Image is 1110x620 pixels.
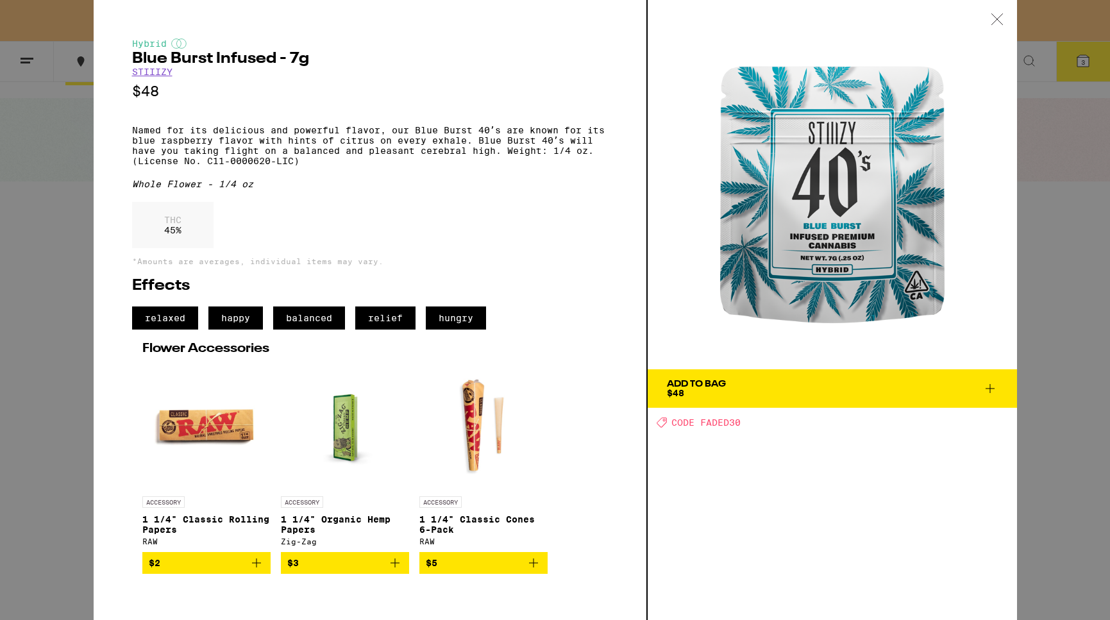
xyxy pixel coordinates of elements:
[142,496,185,508] p: ACCESSORY
[671,417,741,428] span: CODE FADED30
[132,179,608,189] div: Whole Flower - 1/4 oz
[171,38,187,49] img: hybridColor.svg
[419,514,548,535] p: 1 1/4" Classic Cones 6-Pack
[281,362,409,490] img: Zig-Zag - 1 1/4" Organic Hemp Papers
[142,342,598,355] h2: Flower Accessories
[142,362,271,552] a: Open page for 1 1/4" Classic Rolling Papers from RAW
[281,537,409,546] div: Zig-Zag
[142,537,271,546] div: RAW
[132,202,214,248] div: 45 %
[132,125,608,166] p: Named for its delicious and powerful flavor, our Blue Burst 40ʼs are known for its blue raspberry...
[281,552,409,574] button: Add to bag
[648,369,1017,408] button: Add To Bag$48
[273,306,345,330] span: balanced
[132,67,172,77] a: STIIIZY
[419,362,548,552] a: Open page for 1 1/4" Classic Cones 6-Pack from RAW
[419,552,548,574] button: Add to bag
[142,362,271,490] img: RAW - 1 1/4" Classic Rolling Papers
[208,306,263,330] span: happy
[164,215,181,225] p: THC
[419,496,462,508] p: ACCESSORY
[419,537,548,546] div: RAW
[132,83,608,99] p: $48
[667,388,684,398] span: $48
[132,38,608,49] div: Hybrid
[132,257,608,265] p: *Amounts are averages, individual items may vary.
[132,306,198,330] span: relaxed
[426,306,486,330] span: hungry
[281,514,409,535] p: 1 1/4" Organic Hemp Papers
[142,552,271,574] button: Add to bag
[426,558,437,568] span: $5
[287,558,299,568] span: $3
[149,558,160,568] span: $2
[667,380,726,389] div: Add To Bag
[355,306,416,330] span: relief
[132,278,608,294] h2: Effects
[132,51,608,67] h2: Blue Burst Infused - 7g
[281,362,409,552] a: Open page for 1 1/4" Organic Hemp Papers from Zig-Zag
[281,496,323,508] p: ACCESSORY
[419,362,548,490] img: RAW - 1 1/4" Classic Cones 6-Pack
[142,514,271,535] p: 1 1/4" Classic Rolling Papers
